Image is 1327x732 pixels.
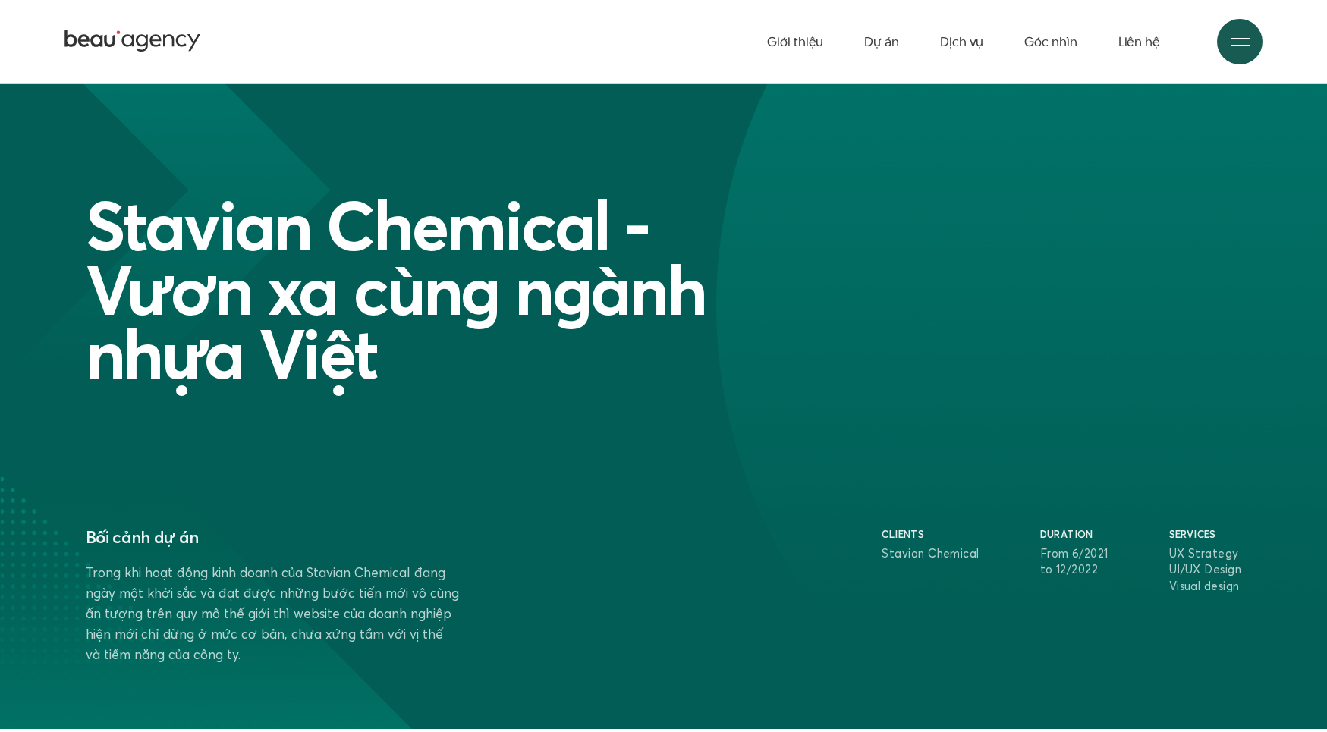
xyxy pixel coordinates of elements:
h1: Stavian Chemical - Vươn xa cùng ngành nhựa Việt [86,193,753,386]
span: SERVICES [1169,527,1241,542]
p: Trong khi hoạt động kinh doanh của Stavian Chemical đang ngày một khởi sắc và đạt được những bước... [86,562,461,664]
span: DURATION [1040,527,1108,542]
h2: Bối cảnh dự án [86,527,461,547]
span: CLIENTS [882,527,979,542]
p: UX Strategy UI/UX Design Visual design [1169,545,1241,595]
p: Stavian Chemical [882,545,979,562]
p: From 6/2021 to 12/2022 [1040,545,1108,578]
